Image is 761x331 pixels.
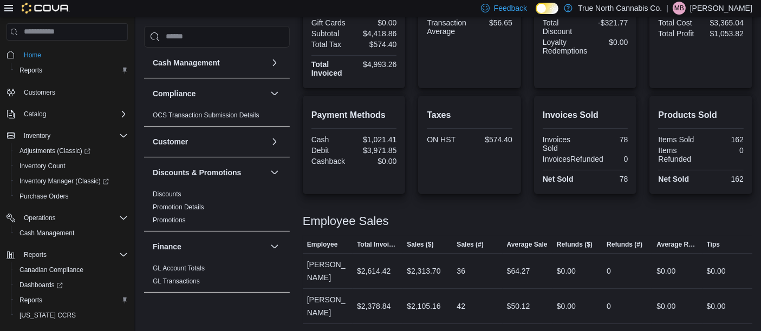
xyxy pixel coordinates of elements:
[24,110,46,118] span: Catalog
[153,216,186,224] span: Promotions
[543,175,574,183] strong: Net Sold
[15,160,128,173] span: Inventory Count
[153,57,220,68] h3: Cash Management
[703,135,744,144] div: 162
[311,40,352,49] div: Total Tax
[153,203,204,211] span: Promotion Details
[357,240,398,249] span: Total Invoiced
[15,279,67,292] a: Dashboards
[19,229,74,237] span: Cash Management
[19,108,50,121] button: Catalog
[703,29,744,38] div: $1,053.82
[557,300,576,313] div: $0.00
[153,167,266,178] button: Discounts & Promotions
[24,51,41,59] span: Home
[15,294,47,307] a: Reports
[707,264,726,277] div: $0.00
[15,175,113,188] a: Inventory Manager (Classic)
[19,66,42,75] span: Reports
[307,240,338,249] span: Employee
[19,86,60,99] a: Customers
[153,216,186,224] a: Promotions
[658,135,699,144] div: Items Sold
[303,215,389,228] h3: Employee Sales
[15,144,128,157] span: Adjustments (Classic)
[11,189,132,204] button: Purchase Orders
[19,147,90,155] span: Adjustments (Classic)
[22,3,70,14] img: Cova
[19,211,60,224] button: Operations
[19,48,128,62] span: Home
[153,264,205,272] a: GL Account Totals
[311,60,342,77] strong: Total Invoiced
[153,277,200,285] a: GL Transactions
[427,135,467,144] div: ON HST
[24,250,47,259] span: Reports
[608,155,628,163] div: 0
[607,300,611,313] div: 0
[674,2,684,15] span: MB
[303,254,353,288] div: [PERSON_NAME]
[703,146,744,155] div: 0
[153,167,241,178] h3: Discounts & Promotions
[356,40,397,49] div: $574.40
[578,2,662,15] p: True North Cannabis Co.
[268,135,281,148] button: Customer
[2,107,132,122] button: Catalog
[11,308,132,323] button: [US_STATE] CCRS
[656,264,675,277] div: $0.00
[268,166,281,179] button: Discounts & Promotions
[24,88,55,97] span: Customers
[658,146,699,163] div: Items Refunded
[703,18,744,27] div: $3,365.04
[311,18,352,27] div: Gift Cards
[311,157,352,165] div: Cashback
[707,300,726,313] div: $0.00
[15,294,128,307] span: Reports
[356,29,397,38] div: $4,418.86
[15,263,88,276] a: Canadian Compliance
[658,175,689,183] strong: Net Sold
[19,108,128,121] span: Catalog
[588,135,628,144] div: 78
[543,109,628,122] h2: Invoices Sold
[144,188,290,231] div: Discounts & Promotions
[15,64,128,77] span: Reports
[11,262,132,277] button: Canadian Compliance
[19,129,55,142] button: Inventory
[11,63,132,78] button: Reports
[19,296,42,304] span: Reports
[407,264,440,277] div: $2,313.70
[543,38,588,55] div: Loyalty Redemptions
[153,111,259,120] span: OCS Transaction Submission Details
[19,49,45,62] a: Home
[356,18,397,27] div: $0.00
[356,60,397,69] div: $4,993.26
[356,135,397,144] div: $1,021.41
[268,56,281,69] button: Cash Management
[2,210,132,226] button: Operations
[19,281,63,289] span: Dashboards
[507,264,530,277] div: $64.27
[153,88,266,99] button: Compliance
[472,135,512,144] div: $574.40
[153,88,196,99] h3: Compliance
[457,264,465,277] div: 36
[11,226,132,241] button: Cash Management
[15,64,47,77] a: Reports
[588,175,628,183] div: 78
[268,87,281,100] button: Compliance
[19,248,128,261] span: Reports
[427,109,512,122] h2: Taxes
[153,241,181,252] h3: Finance
[15,190,73,203] a: Purchase Orders
[543,155,603,163] div: InvoicesRefunded
[536,3,558,14] input: Dark Mode
[144,109,290,126] div: Compliance
[427,18,467,36] div: Transaction Average
[658,18,699,27] div: Total Cost
[153,190,181,198] a: Discounts
[591,38,628,47] div: $0.00
[407,240,433,249] span: Sales ($)
[588,18,628,27] div: -$321.77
